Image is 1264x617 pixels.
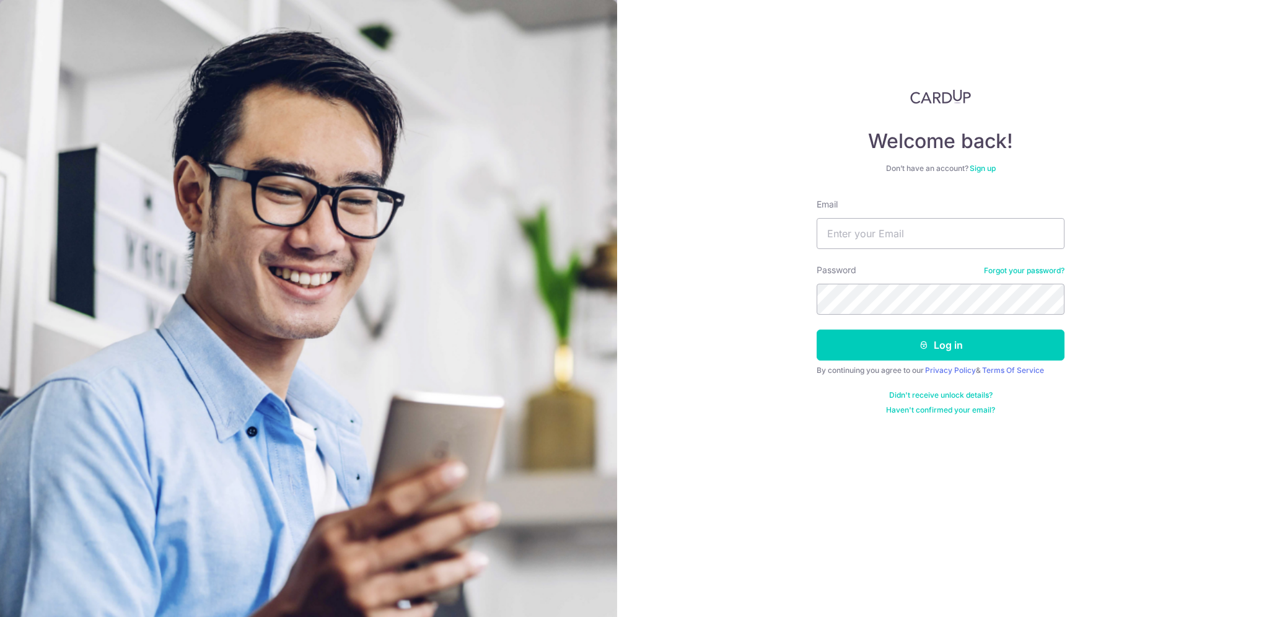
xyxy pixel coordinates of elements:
[970,164,996,173] a: Sign up
[817,218,1064,249] input: Enter your Email
[889,390,993,400] a: Didn't receive unlock details?
[910,89,971,104] img: CardUp Logo
[925,365,976,375] a: Privacy Policy
[817,129,1064,154] h4: Welcome back!
[817,264,856,276] label: Password
[886,405,995,415] a: Haven't confirmed your email?
[817,330,1064,361] button: Log in
[982,365,1044,375] a: Terms Of Service
[817,365,1064,375] div: By continuing you agree to our &
[817,164,1064,173] div: Don’t have an account?
[984,266,1064,276] a: Forgot your password?
[817,198,838,211] label: Email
